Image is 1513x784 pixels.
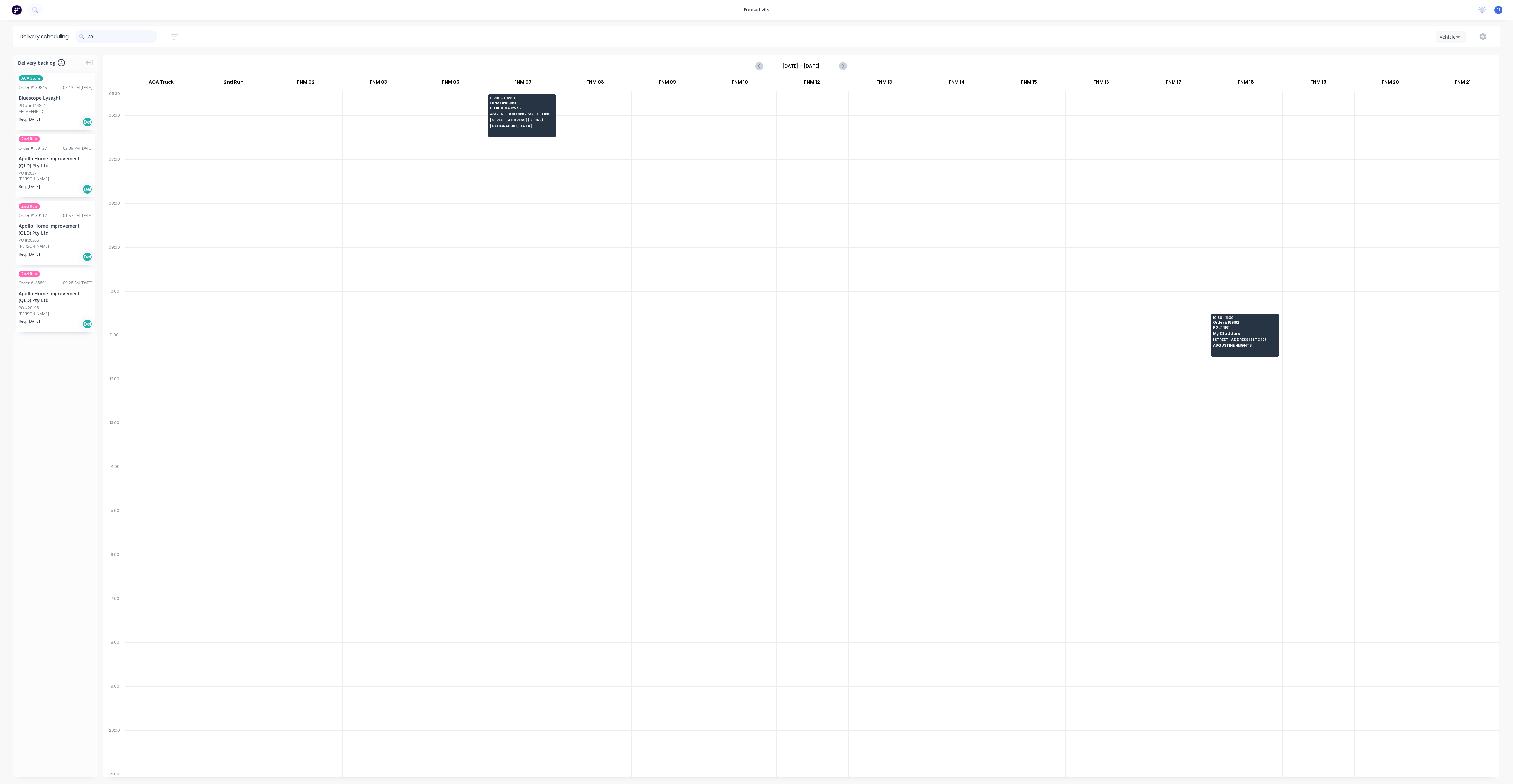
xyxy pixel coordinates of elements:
div: FNM 19 [1282,76,1354,91]
div: FNM 15 [993,76,1065,91]
div: [PERSON_NAME] [19,176,92,182]
div: 05:13 PM [DATE] [63,85,92,91]
span: 10:30 - 11:30 [1213,316,1277,320]
div: Order # 189127 [19,145,47,151]
div: Vehicle [1440,33,1459,40]
div: 11:00 [103,331,125,375]
span: AUGUSTINE HEIGHTS [1213,343,1277,347]
div: 06:00 [103,112,125,155]
div: FNM 12 [776,76,848,91]
div: [PERSON_NAME] [19,311,92,317]
div: 10:00 [103,287,125,331]
span: 2nd Run [19,203,40,209]
div: [PERSON_NAME] [19,243,92,249]
div: FNM 02 [270,76,342,91]
span: 2nd Run [19,136,40,142]
div: PO #20271 [19,170,39,176]
span: Order # 189162 [1213,320,1277,324]
div: PO #pq444891 [19,103,46,109]
div: 18:00 [103,638,125,682]
button: Vehicle [1436,31,1466,43]
div: ARCHERFIELD [19,109,92,114]
div: productivity [741,5,773,15]
div: FNM 06 [415,76,487,91]
div: FNM 13 [848,76,920,91]
div: FNM 03 [342,76,414,91]
span: PO # 000A 12575 [490,106,554,110]
div: Order # 189845 [19,85,47,91]
img: Factory [12,5,22,15]
div: 21:00 [103,770,125,778]
div: ACA Truck [125,76,197,91]
span: Req. [DATE] [19,184,40,190]
div: 08:00 [103,199,125,243]
span: Order # 189891 [490,101,554,105]
div: Bluescope Lysaght [19,94,92,101]
div: 15:00 [103,507,125,551]
div: Apollo Home Improvement (QLD) Pty Ltd [19,222,92,236]
span: ACA Store [19,75,43,81]
div: 2nd Run [198,76,270,91]
div: 19:00 [103,682,125,726]
div: 07:00 [103,155,125,199]
div: Del [82,319,92,329]
div: Apollo Home Improvement (QLD) Pty Ltd [19,290,92,304]
div: 14:00 [103,463,125,507]
span: Req. [DATE] [19,251,40,257]
div: 09:00 [103,243,125,287]
div: FNM 07 [487,76,559,91]
div: Order # 189112 [19,213,47,218]
div: PO #20198 [19,305,39,311]
span: Req. [DATE] [19,116,40,122]
span: 2nd Run [19,271,40,277]
div: FNM 21 [1427,76,1499,91]
span: My Cladders [1213,331,1277,336]
div: 02:39 PM [DATE] [63,145,92,151]
div: Del [82,184,92,194]
div: 13:00 [103,419,125,463]
div: 01:57 PM [DATE] [63,213,92,218]
div: 09:28 AM [DATE] [63,280,92,286]
span: PO # 4161 [1213,325,1277,329]
span: 4 [58,59,65,66]
span: 05:30 - 06:30 [490,96,554,100]
div: FNM 14 [921,76,993,91]
div: Del [82,252,92,262]
div: Apollo Home Improvement (QLD) Pty Ltd [19,155,92,169]
div: 12:00 [103,375,125,419]
div: FNM 17 [1138,76,1210,91]
div: FNM 09 [631,76,703,91]
span: F1 [1496,7,1501,13]
div: 20:00 [103,726,125,770]
span: [STREET_ADDRESS] (STORE) [1213,338,1277,341]
span: ASCENT BUILDING SOLUTIONS PTY LTD [490,112,554,116]
input: Search for orders [88,30,157,43]
div: Order # 188891 [19,280,47,286]
div: FNM 18 [1210,76,1282,91]
div: FNM 10 [704,76,776,91]
div: 16:00 [103,551,125,595]
span: Delivery backlog [18,59,55,66]
div: 17:00 [103,595,125,639]
span: [GEOGRAPHIC_DATA] [490,124,554,128]
div: FNM 08 [559,76,631,91]
div: FNM 16 [1065,76,1137,91]
div: FNM 20 [1354,76,1426,91]
span: [STREET_ADDRESS] (STORE) [490,118,554,122]
div: PO #20266 [19,237,39,243]
div: 05:30 [103,90,125,112]
div: Delivery scheduling [13,26,75,47]
span: Req. [DATE] [19,319,40,324]
div: Del [82,117,92,127]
